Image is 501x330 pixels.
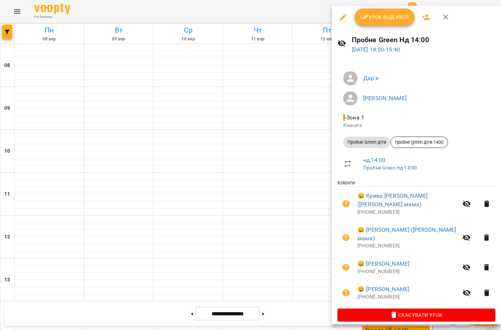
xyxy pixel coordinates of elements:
[357,294,458,301] p: [PHONE_NUMBER]
[357,226,458,242] a: 😀 [PERSON_NAME] ([PERSON_NAME] мама)
[337,229,355,246] button: Візит ще не сплачено. Додати оплату?
[357,209,458,216] p: [PHONE_NUMBER]
[337,259,355,276] button: Візит ще не сплачено. Додати оплату?
[363,75,379,82] a: Дар'я
[360,13,409,21] span: Урок відбувся
[337,284,355,301] button: Візит ще не сплачено. Додати оплату?
[343,139,390,146] span: Пробне Green діти
[337,195,355,212] button: Візит ще не сплачено. Додати оплату?
[357,268,458,275] p: [PHONE_NUMBER]
[357,192,458,208] a: 😀 Крива [PERSON_NAME] ([PERSON_NAME] мама)
[337,179,495,308] ul: Клієнти
[337,309,495,321] button: Скасувати Урок
[357,242,458,250] p: [PHONE_NUMBER]
[357,285,409,294] a: 😀 [PERSON_NAME]
[352,46,400,53] a: [DATE] 14:00-15:40
[363,95,407,102] a: [PERSON_NAME]
[363,165,417,171] a: Пробне Green Нд 14:00
[355,9,415,26] button: Урок відбувся
[363,157,385,163] a: нд , 14:00
[343,114,366,121] span: - Зона 1
[391,139,448,146] span: пробне green діти 1400
[352,34,495,45] h6: Пробне Green Нд 14:00
[343,122,490,129] p: Кімната
[357,260,409,268] a: 😀 [PERSON_NAME]
[390,137,448,148] div: пробне green діти 1400
[343,311,490,319] span: Скасувати Урок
